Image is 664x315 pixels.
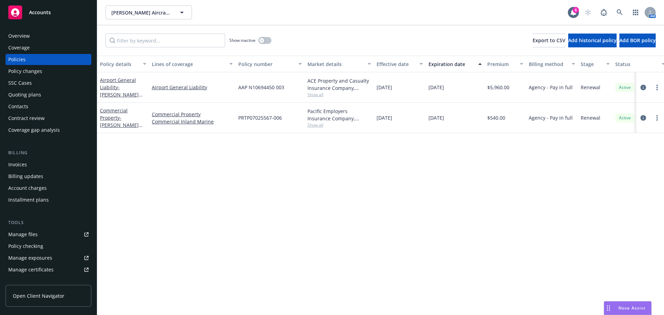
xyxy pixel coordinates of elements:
[6,219,91,226] div: Tools
[6,30,91,41] a: Overview
[428,114,444,121] span: [DATE]
[653,114,661,122] a: more
[238,114,282,121] span: PRTP07025567-006
[526,56,578,72] button: Billing method
[6,276,91,287] a: Manage claims
[615,61,657,68] div: Status
[29,10,51,15] span: Accounts
[487,114,505,121] span: $540.00
[6,264,91,275] a: Manage certificates
[238,84,284,91] span: AAP N10694450 003
[604,302,613,315] div: Drag to move
[307,122,371,128] span: Show all
[8,101,28,112] div: Contacts
[487,84,509,91] span: $5,960.00
[8,264,54,275] div: Manage certificates
[6,159,91,170] a: Invoices
[238,61,294,68] div: Policy number
[6,171,91,182] a: Billing updates
[6,183,91,194] a: Account charges
[428,84,444,91] span: [DATE]
[6,113,91,124] a: Contract review
[105,6,192,19] button: [PERSON_NAME] Aircraft Interiors
[529,61,568,68] div: Billing method
[6,77,91,89] a: SSC Cases
[377,84,392,91] span: [DATE]
[568,37,617,44] span: Add historical policy
[8,183,47,194] div: Account charges
[8,159,27,170] div: Invoices
[581,61,602,68] div: Stage
[236,56,305,72] button: Policy number
[152,61,225,68] div: Lines of coverage
[100,61,139,68] div: Policy details
[8,54,26,65] div: Policies
[8,171,43,182] div: Billing updates
[307,108,371,122] div: Pacific Employers Insurance Company, Chubb Group, The ABC Program
[619,34,656,47] button: Add BOR policy
[573,7,579,13] div: 6
[8,77,32,89] div: SSC Cases
[8,229,38,240] div: Manage files
[8,30,30,41] div: Overview
[639,114,647,122] a: circleInformation
[8,113,45,124] div: Contract review
[8,124,60,136] div: Coverage gap analysis
[6,241,91,252] a: Policy checking
[6,194,91,205] a: Installment plans
[100,84,142,105] span: - [PERSON_NAME] Aircraft Interiors
[487,61,516,68] div: Premium
[618,305,646,311] span: Nova Assist
[6,124,91,136] a: Coverage gap analysis
[618,84,632,91] span: Active
[8,194,49,205] div: Installment plans
[568,34,617,47] button: Add historical policy
[152,111,233,118] a: Commercial Property
[6,229,91,240] a: Manage files
[8,42,30,53] div: Coverage
[533,34,565,47] button: Export to CSV
[6,66,91,77] a: Policy changes
[307,61,363,68] div: Market details
[149,56,236,72] button: Lines of coverage
[581,6,595,19] a: Start snowing
[6,149,91,156] div: Billing
[377,114,392,121] span: [DATE]
[581,114,600,121] span: Renewal
[485,56,526,72] button: Premium
[6,101,91,112] a: Contacts
[100,107,139,143] a: Commercial Property
[6,252,91,263] a: Manage exposures
[629,6,643,19] a: Switch app
[307,92,371,98] span: Show all
[8,66,42,77] div: Policy changes
[533,37,565,44] span: Export to CSV
[8,276,43,287] div: Manage claims
[426,56,485,72] button: Expiration date
[229,37,256,43] span: Show inactive
[152,118,233,125] a: Commercial Inland Marine
[374,56,426,72] button: Effective date
[597,6,611,19] a: Report a Bug
[8,252,52,263] div: Manage exposures
[8,89,41,100] div: Quoting plans
[111,9,171,16] span: [PERSON_NAME] Aircraft Interiors
[152,84,233,91] a: Airport General Liability
[6,54,91,65] a: Policies
[97,56,149,72] button: Policy details
[639,83,647,92] a: circleInformation
[529,84,573,91] span: Agency - Pay in full
[105,34,225,47] input: Filter by keyword...
[581,84,600,91] span: Renewal
[653,83,661,92] a: more
[13,292,64,299] span: Open Client Navigator
[305,56,374,72] button: Market details
[6,42,91,53] a: Coverage
[6,89,91,100] a: Quoting plans
[529,114,573,121] span: Agency - Pay in full
[578,56,612,72] button: Stage
[6,3,91,22] a: Accounts
[307,77,371,92] div: ACE Property and Casualty Insurance Company, Chubb Group, The ABC Program
[604,301,652,315] button: Nova Assist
